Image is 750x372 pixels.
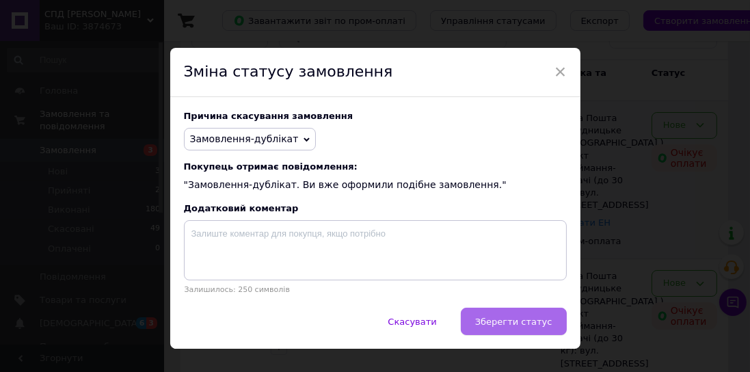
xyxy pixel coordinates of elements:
button: Скасувати [373,308,451,335]
div: Зміна статусу замовлення [170,48,580,97]
p: Залишилось: 250 символів [184,285,567,294]
span: Зберегти статус [475,317,552,327]
div: Причина скасування замовлення [184,111,567,121]
div: "Замовлення-дублікат. Ви вже оформили подібне замовлення." [184,161,567,192]
div: Додатковий коментар [184,203,567,213]
button: Зберегти статус [461,308,567,335]
span: Скасувати [388,317,436,327]
span: Замовлення-дублікат [190,133,299,144]
span: Покупець отримає повідомлення: [184,161,567,172]
span: × [554,60,567,83]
